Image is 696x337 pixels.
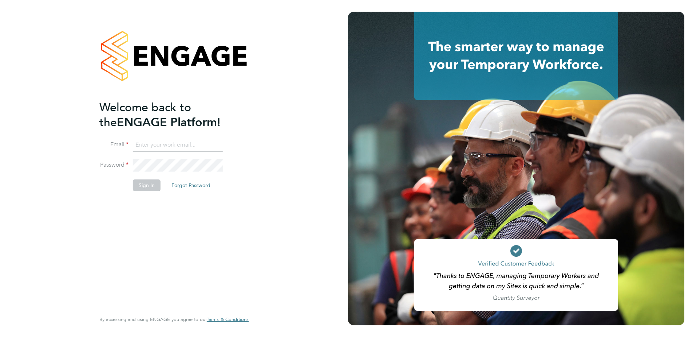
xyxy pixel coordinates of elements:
[133,179,161,191] button: Sign In
[207,317,249,322] a: Terms & Conditions
[133,139,223,152] input: Enter your work email...
[99,100,191,129] span: Welcome back to the
[166,179,216,191] button: Forgot Password
[99,316,249,322] span: By accessing and using ENGAGE you agree to our
[99,161,128,169] label: Password
[99,100,241,130] h2: ENGAGE Platform!
[99,141,128,148] label: Email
